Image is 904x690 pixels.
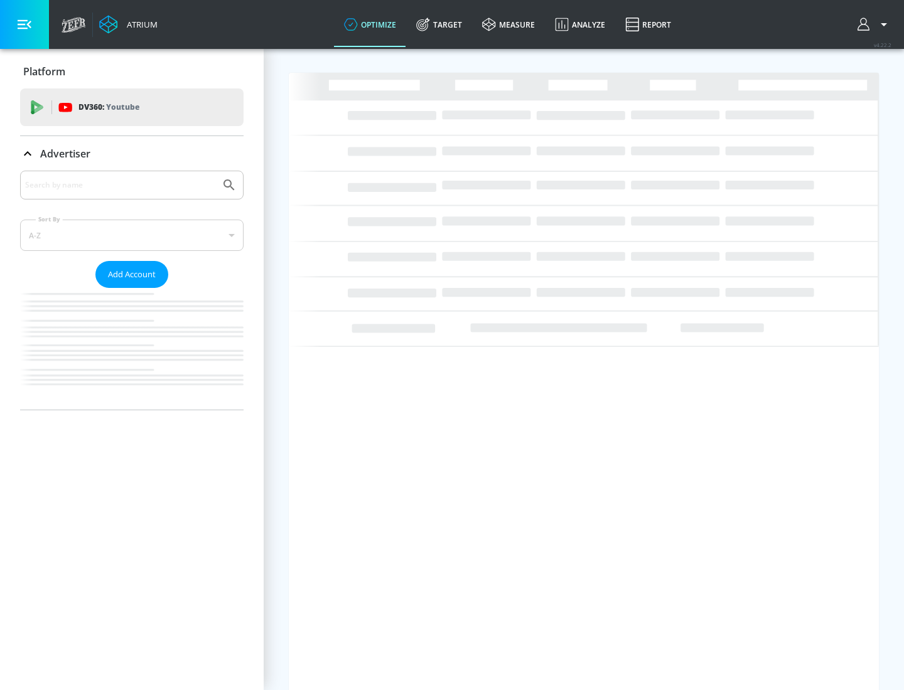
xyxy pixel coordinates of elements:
a: Atrium [99,15,158,34]
p: Youtube [106,100,139,114]
p: Advertiser [40,147,90,161]
span: Add Account [108,267,156,282]
div: DV360: Youtube [20,88,244,126]
div: Advertiser [20,171,244,410]
a: Target [406,2,472,47]
input: Search by name [25,177,215,193]
p: DV360: [78,100,139,114]
a: Analyze [545,2,615,47]
a: optimize [334,2,406,47]
button: Add Account [95,261,168,288]
nav: list of Advertiser [20,288,244,410]
div: Advertiser [20,136,244,171]
div: A-Z [20,220,244,251]
p: Platform [23,65,65,78]
div: Platform [20,54,244,89]
a: Report [615,2,681,47]
div: Atrium [122,19,158,30]
a: measure [472,2,545,47]
label: Sort By [36,215,63,223]
span: v 4.22.2 [874,41,891,48]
